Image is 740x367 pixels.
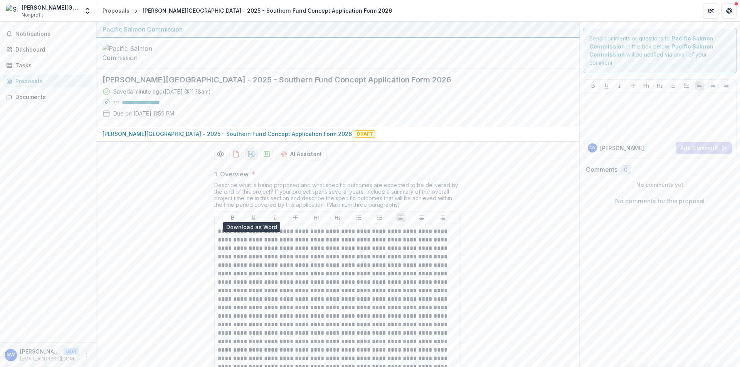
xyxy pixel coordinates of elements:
img: Pacific Salmon Commission [103,44,180,62]
p: 1. Overview [214,169,249,179]
p: [PERSON_NAME][GEOGRAPHIC_DATA] - 2025 - Southern Fund Concept Application Form 2026 [103,130,352,138]
a: Dashboard [3,43,93,56]
button: download-proposal [230,148,242,160]
div: Send comments or questions to in the box below. will be notified via email of your comment. [583,28,737,73]
button: Partners [703,3,718,18]
span: Notifications [15,31,90,37]
button: Align Right [721,81,731,90]
button: Add Comment [676,142,732,154]
button: Italicize [615,81,624,90]
p: 95 % [113,100,119,105]
div: Documents [15,93,87,101]
a: Proposals [99,5,133,16]
p: Due on [DATE] 11:59 PM [113,109,174,117]
button: Heading 2 [333,213,342,222]
div: Describe what is being proposed and what specific outcomes are expected to be delivered by the en... [214,182,461,211]
button: Bullet List [354,213,363,222]
button: Get Help [721,3,737,18]
button: Align Center [708,81,718,90]
button: download-proposal [261,148,273,160]
button: Heading 1 [642,81,651,90]
a: Proposals [3,75,93,87]
img: Simon Fraser University [6,5,18,17]
button: Bold [228,213,237,222]
button: Align Left [396,213,405,222]
button: download-proposal [245,148,257,160]
div: Proposals [103,7,129,15]
button: Align Left [695,81,704,90]
h2: Comments [586,166,617,173]
button: Underline [249,213,258,222]
span: Draft [355,130,375,138]
button: Align Center [417,213,426,222]
p: No comments yet [586,181,734,189]
div: Saved a minute ago ( [DATE] @ 11:38am ) [113,87,211,96]
h2: [PERSON_NAME][GEOGRAPHIC_DATA] - 2025 - Southern Fund Concept Application Form 2026 [103,75,561,84]
button: AI Assistant [276,148,327,160]
span: Nonprofit [22,12,43,18]
div: Dashboard [15,45,87,54]
p: [PERSON_NAME] [20,347,60,355]
p: [PERSON_NAME] [600,144,644,152]
div: [PERSON_NAME][GEOGRAPHIC_DATA] [22,3,79,12]
button: Open entity switcher [82,3,93,18]
button: Strike [291,213,300,222]
button: Italicize [270,213,279,222]
div: Tasks [15,61,87,69]
div: Sam Wilson [589,146,595,150]
button: Ordered List [682,81,691,90]
button: Underline [602,81,611,90]
button: Strike [629,81,638,90]
div: Sam Wilson [7,352,15,357]
button: Preview 48ab667b-45fe-40ea-9164-56172b02c4b5-0.pdf [214,148,227,160]
button: Ordered List [375,213,384,222]
span: 0 [624,167,627,173]
button: Align Right [438,213,447,222]
div: [PERSON_NAME][GEOGRAPHIC_DATA] - 2025 - Southern Fund Concept Application Form 2026 [143,7,392,15]
button: Bullet List [668,81,678,90]
nav: breadcrumb [99,5,395,16]
p: No comments for this proposal [615,196,705,206]
a: Documents [3,90,93,103]
p: [EMAIL_ADDRESS][DOMAIN_NAME] [20,355,79,362]
div: Proposals [15,77,87,85]
a: Tasks [3,59,93,72]
div: Pacific Salmon Commission [103,25,573,34]
button: Notifications [3,28,93,40]
p: User [63,348,79,355]
button: More [82,350,91,360]
button: Heading 2 [655,81,664,90]
button: Heading 1 [312,213,321,222]
button: Bold [589,81,598,90]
